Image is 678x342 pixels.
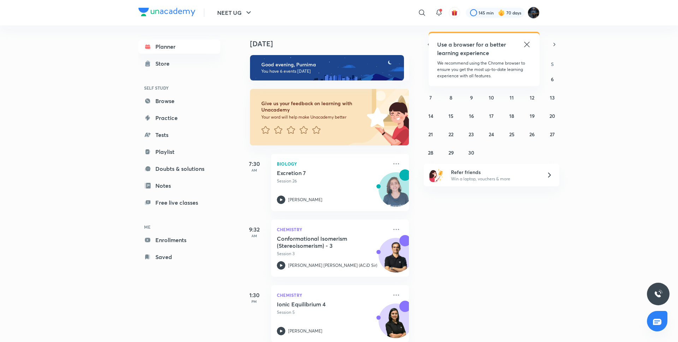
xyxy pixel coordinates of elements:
abbr: September 30, 2025 [468,149,474,156]
img: avatar [451,10,458,16]
div: Store [155,59,174,68]
h6: Refer friends [451,168,538,176]
p: Win a laptop, vouchers & more [451,176,538,182]
p: [PERSON_NAME] [288,328,322,334]
button: September 14, 2025 [425,110,436,121]
img: Avatar [379,307,413,341]
abbr: September 28, 2025 [428,149,433,156]
a: Practice [138,111,220,125]
abbr: September 15, 2025 [448,113,453,119]
button: NEET UG [213,6,257,20]
button: September 21, 2025 [425,128,436,140]
abbr: September 26, 2025 [529,131,535,138]
a: Planner [138,40,220,54]
img: Purnima Sharma [528,7,540,19]
abbr: September 24, 2025 [489,131,494,138]
p: PM [240,299,268,304]
h5: 1:30 [240,291,268,299]
abbr: September 8, 2025 [450,94,452,101]
button: September 20, 2025 [547,110,558,121]
button: September 30, 2025 [466,147,477,158]
button: September 12, 2025 [527,92,538,103]
abbr: September 11, 2025 [510,94,514,101]
p: [PERSON_NAME] [PERSON_NAME] (ACiD Sir) [288,262,377,269]
img: Avatar [379,242,413,276]
button: September 6, 2025 [547,73,558,85]
a: Enrollments [138,233,220,247]
img: feedback_image [343,89,409,145]
a: Company Logo [138,8,195,18]
button: avatar [449,7,460,18]
p: AM [240,168,268,172]
h5: Conformational Isomerism (Stereoisomerism) - 3 [277,235,365,249]
a: Saved [138,250,220,264]
button: September 13, 2025 [547,92,558,103]
button: September 26, 2025 [527,128,538,140]
h6: SELF STUDY [138,82,220,94]
button: September 22, 2025 [445,128,457,140]
button: September 18, 2025 [506,110,517,121]
p: Session 5 [277,309,388,316]
abbr: September 9, 2025 [470,94,473,101]
p: Your word will help make Unacademy better [261,114,364,120]
p: Chemistry [277,291,388,299]
abbr: September 16, 2025 [469,113,474,119]
button: September 10, 2025 [486,92,497,103]
p: You have 6 events [DATE] [261,68,398,74]
img: streak [498,9,505,16]
p: Chemistry [277,225,388,234]
img: Avatar [379,176,413,210]
p: We recommend using the Chrome browser to ensure you get the most up-to-date learning experience w... [437,60,531,79]
abbr: September 23, 2025 [469,131,474,138]
abbr: September 19, 2025 [530,113,535,119]
abbr: September 7, 2025 [429,94,432,101]
button: September 15, 2025 [445,110,457,121]
button: September 17, 2025 [486,110,497,121]
h5: Excretion 7 [277,169,365,176]
button: September 28, 2025 [425,147,436,158]
abbr: September 13, 2025 [550,94,555,101]
abbr: September 18, 2025 [509,113,514,119]
img: ttu [654,290,662,298]
abbr: September 21, 2025 [428,131,433,138]
img: evening [250,55,404,80]
abbr: September 25, 2025 [509,131,515,138]
p: Session 3 [277,251,388,257]
button: September 24, 2025 [486,128,497,140]
abbr: September 29, 2025 [448,149,454,156]
img: Company Logo [138,8,195,16]
abbr: Saturday [551,61,554,67]
a: Tests [138,128,220,142]
button: September 7, 2025 [425,92,436,103]
abbr: September 14, 2025 [428,113,433,119]
button: September 19, 2025 [527,110,538,121]
h4: [DATE] [250,40,416,48]
button: September 27, 2025 [547,128,558,140]
button: September 29, 2025 [445,147,457,158]
p: AM [240,234,268,238]
a: Store [138,56,220,71]
a: Notes [138,179,220,193]
h6: Give us your feedback on learning with Unacademy [261,100,364,113]
a: Free live classes [138,196,220,210]
img: referral [429,168,444,182]
abbr: September 6, 2025 [551,76,554,83]
p: Biology [277,160,388,168]
p: Session 26 [277,178,388,184]
h5: Use a browser for a better learning experience [437,40,507,57]
button: September 9, 2025 [466,92,477,103]
h5: 9:32 [240,225,268,234]
p: [PERSON_NAME] [288,197,322,203]
h6: ME [138,221,220,233]
abbr: September 12, 2025 [530,94,534,101]
h5: 7:30 [240,160,268,168]
a: Doubts & solutions [138,162,220,176]
abbr: September 20, 2025 [549,113,555,119]
button: September 23, 2025 [466,128,477,140]
abbr: September 27, 2025 [550,131,555,138]
button: September 25, 2025 [506,128,517,140]
abbr: September 10, 2025 [489,94,494,101]
a: Playlist [138,145,220,159]
button: September 8, 2025 [445,92,457,103]
button: September 16, 2025 [466,110,477,121]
